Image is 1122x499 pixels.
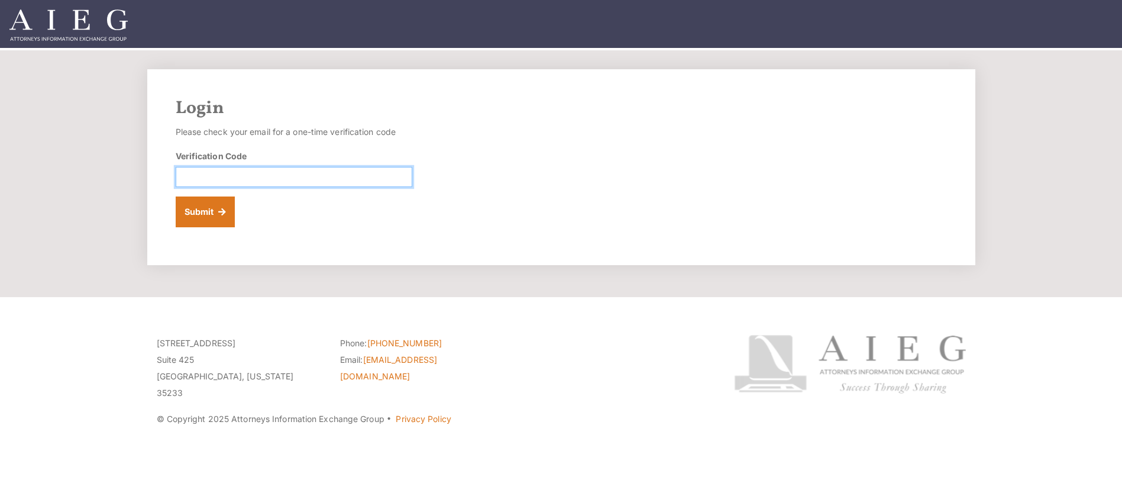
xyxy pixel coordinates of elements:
[734,335,966,394] img: Attorneys Information Exchange Group logo
[367,338,442,348] a: [PHONE_NUMBER]
[157,411,690,427] p: © Copyright 2025 Attorneys Information Exchange Group
[176,150,247,162] label: Verification Code
[340,352,506,385] li: Email:
[176,124,412,140] p: Please check your email for a one-time verification code
[176,197,235,227] button: Submit
[396,414,451,424] a: Privacy Policy
[340,335,506,352] li: Phone:
[340,355,437,381] a: [EMAIL_ADDRESS][DOMAIN_NAME]
[157,335,322,401] p: [STREET_ADDRESS] Suite 425 [GEOGRAPHIC_DATA], [US_STATE] 35233
[9,9,128,41] img: Attorneys Information Exchange Group
[176,98,947,119] h2: Login
[386,418,392,424] span: ·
